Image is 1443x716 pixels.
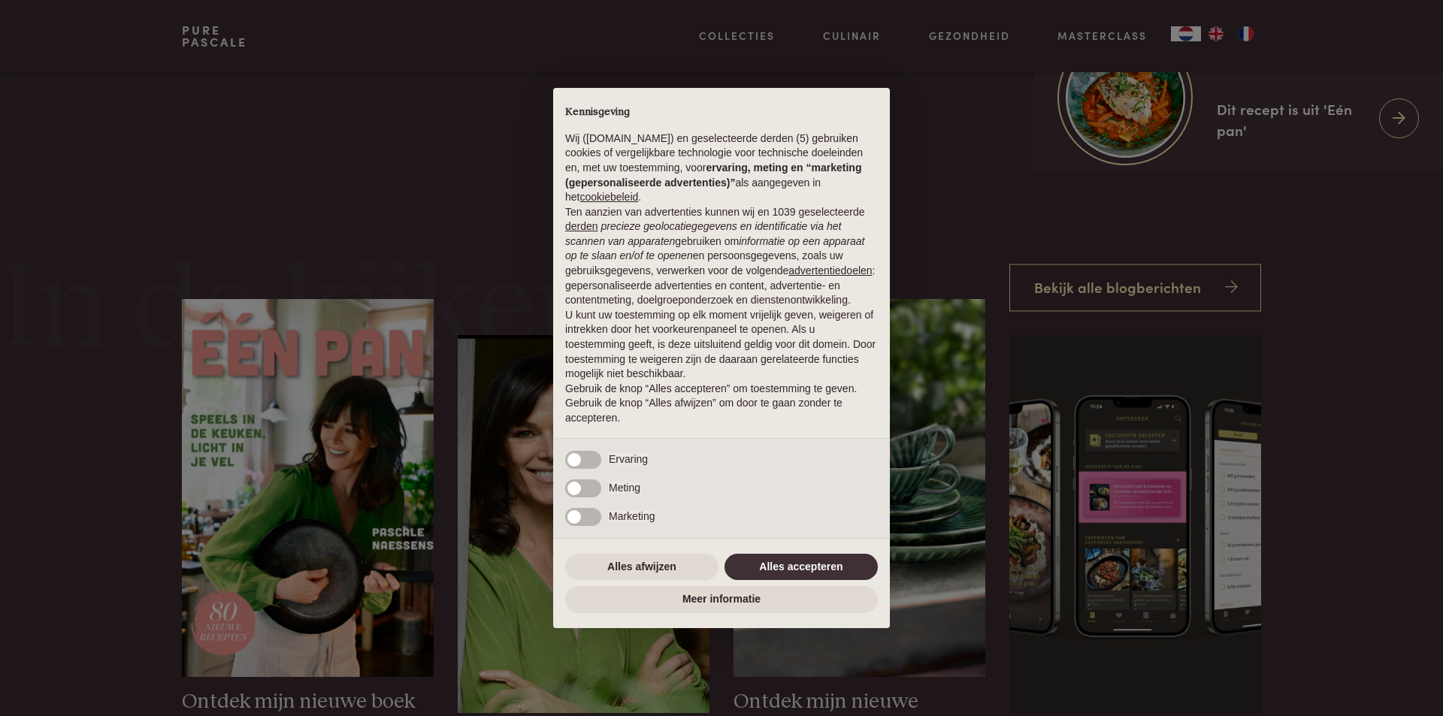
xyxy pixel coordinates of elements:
[565,220,841,247] em: precieze geolocatiegegevens en identificatie via het scannen van apparaten
[565,586,878,613] button: Meer informatie
[788,264,872,279] button: advertentiedoelen
[725,554,878,581] button: Alles accepteren
[609,510,655,522] span: Marketing
[565,382,878,426] p: Gebruik de knop “Alles accepteren” om toestemming te geven. Gebruik de knop “Alles afwijzen” om d...
[565,219,598,234] button: derden
[565,162,861,189] strong: ervaring, meting en “marketing (gepersonaliseerde advertenties)”
[565,308,878,382] p: U kunt uw toestemming op elk moment vrijelijk geven, weigeren of intrekken door het voorkeurenpan...
[609,453,648,465] span: Ervaring
[565,205,878,308] p: Ten aanzien van advertenties kunnen wij en 1039 geselecteerde gebruiken om en persoonsgegevens, z...
[565,235,865,262] em: informatie op een apparaat op te slaan en/of te openen
[609,482,640,494] span: Meting
[579,191,638,203] a: cookiebeleid
[565,554,718,581] button: Alles afwijzen
[565,131,878,205] p: Wij ([DOMAIN_NAME]) en geselecteerde derden (5) gebruiken cookies of vergelijkbare technologie vo...
[565,106,878,119] h2: Kennisgeving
